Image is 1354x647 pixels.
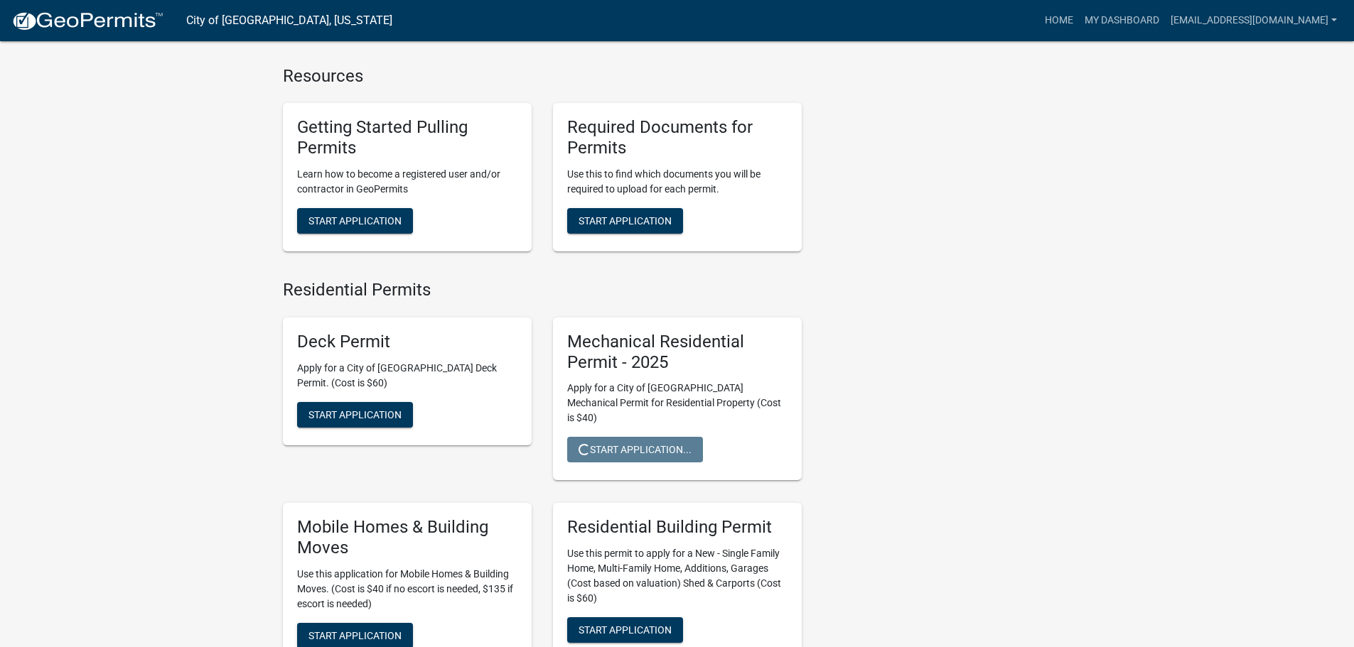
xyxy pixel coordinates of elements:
[308,630,402,641] span: Start Application
[1039,7,1079,34] a: Home
[567,517,788,538] h5: Residential Building Permit
[297,208,413,234] button: Start Application
[297,361,517,391] p: Apply for a City of [GEOGRAPHIC_DATA] Deck Permit. (Cost is $60)
[567,208,683,234] button: Start Application
[297,167,517,197] p: Learn how to become a registered user and/or contractor in GeoPermits
[567,332,788,373] h5: Mechanical Residential Permit - 2025
[297,567,517,611] p: Use this application for Mobile Homes & Building Moves. (Cost is $40 if no escort is needed, $135...
[567,437,703,462] button: Start Application...
[579,624,672,636] span: Start Application
[567,167,788,197] p: Use this to find which documents you will be required to upload for each permit.
[1165,7,1343,34] a: [EMAIL_ADDRESS][DOMAIN_NAME]
[283,66,802,87] h4: Resources
[283,280,802,300] h4: Residential Permits
[579,215,672,227] span: Start Application
[297,402,413,428] button: Start Application
[297,117,517,158] h5: Getting Started Pulling Permits
[308,215,402,227] span: Start Application
[567,546,788,606] p: Use this permit to apply for a New - Single Family Home, Multi-Family Home, Additions, Garages (C...
[567,381,788,425] p: Apply for a City of [GEOGRAPHIC_DATA] Mechanical Permit for Residential Property (Cost is $40)
[308,408,402,420] span: Start Application
[579,444,692,455] span: Start Application...
[297,332,517,352] h5: Deck Permit
[186,9,392,33] a: City of [GEOGRAPHIC_DATA], [US_STATE]
[567,117,788,158] h5: Required Documents for Permits
[1079,7,1165,34] a: My Dashboard
[567,617,683,643] button: Start Application
[297,517,517,558] h5: Mobile Homes & Building Moves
